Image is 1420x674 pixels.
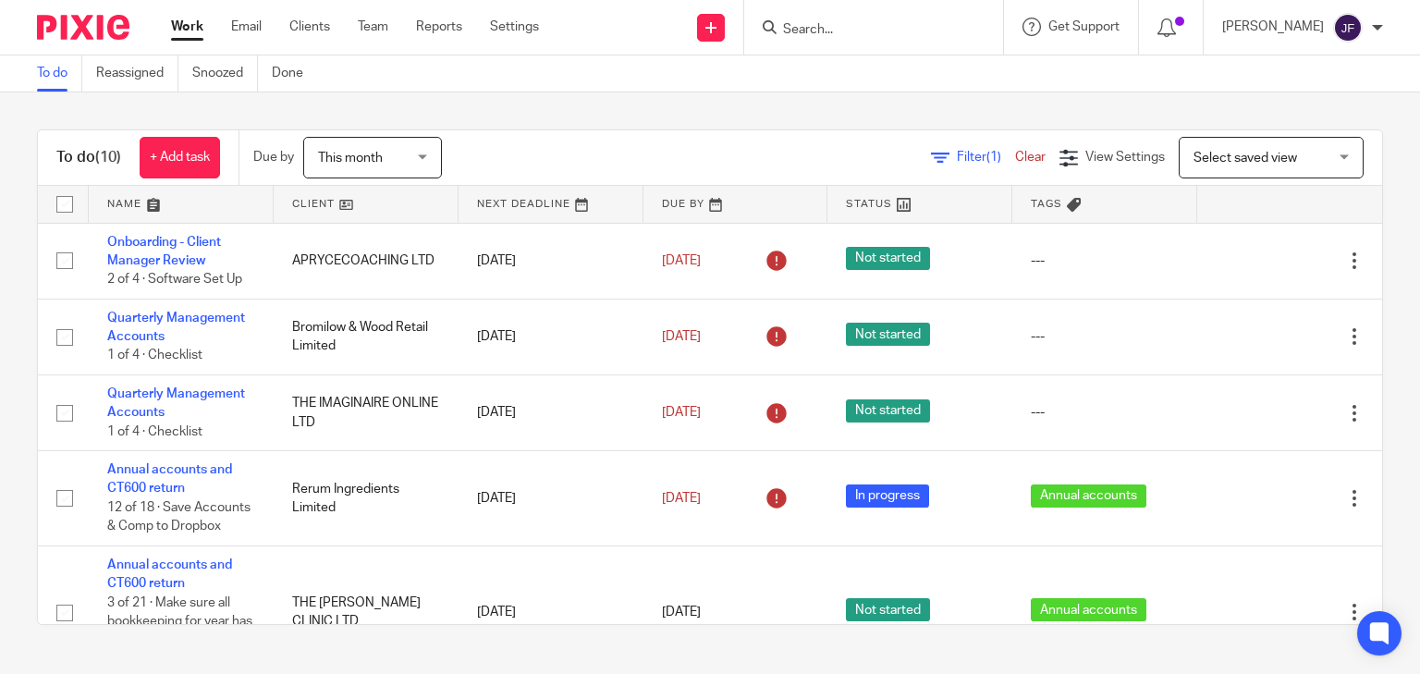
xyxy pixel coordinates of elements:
a: + Add task [140,137,220,178]
span: Annual accounts [1031,598,1146,621]
span: Get Support [1048,20,1120,33]
a: Onboarding - Client Manager Review [107,236,221,267]
span: [DATE] [662,254,701,267]
span: 2 of 4 · Software Set Up [107,273,242,286]
span: Not started [846,247,930,270]
span: This month [318,152,383,165]
td: [DATE] [459,374,643,450]
span: 1 of 4 · Checklist [107,425,202,438]
p: [PERSON_NAME] [1222,18,1324,36]
span: 1 of 4 · Checklist [107,349,202,362]
td: APRYCECOACHING LTD [274,223,459,299]
p: Due by [253,148,294,166]
a: Work [171,18,203,36]
a: Email [231,18,262,36]
h1: To do [56,148,121,167]
a: Quarterly Management Accounts [107,312,245,343]
a: Quarterly Management Accounts [107,387,245,419]
td: Bromilow & Wood Retail Limited [274,299,459,374]
span: Select saved view [1194,152,1297,165]
span: [DATE] [662,330,701,343]
input: Search [781,22,948,39]
span: Not started [846,598,930,621]
img: Pixie [37,15,129,40]
a: Clear [1015,151,1046,164]
span: [DATE] [662,406,701,419]
div: --- [1031,403,1179,422]
a: Reassigned [96,55,178,92]
span: [DATE] [662,492,701,505]
td: [DATE] [459,223,643,299]
td: THE IMAGINAIRE ONLINE LTD [274,374,459,450]
a: Annual accounts and CT600 return [107,558,232,590]
a: Clients [289,18,330,36]
a: Settings [490,18,539,36]
td: [DATE] [459,299,643,374]
span: Tags [1031,199,1062,209]
span: (10) [95,150,121,165]
span: Annual accounts [1031,484,1146,508]
a: Done [272,55,317,92]
a: To do [37,55,82,92]
div: --- [1031,251,1179,270]
span: View Settings [1085,151,1165,164]
span: 3 of 21 · Make sure all bookkeeping for year has been done before proceed [107,596,252,667]
a: Annual accounts and CT600 return [107,463,232,495]
span: Not started [846,399,930,423]
span: Not started [846,323,930,346]
span: Filter [957,151,1015,164]
a: Team [358,18,388,36]
span: 12 of 18 · Save Accounts & Comp to Dropbox [107,501,251,533]
td: Rerum Ingredients Limited [274,451,459,546]
span: In progress [846,484,929,508]
img: svg%3E [1333,13,1363,43]
a: Reports [416,18,462,36]
td: [DATE] [459,451,643,546]
span: (1) [986,151,1001,164]
span: [DATE] [662,606,701,619]
a: Snoozed [192,55,258,92]
div: --- [1031,327,1179,346]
